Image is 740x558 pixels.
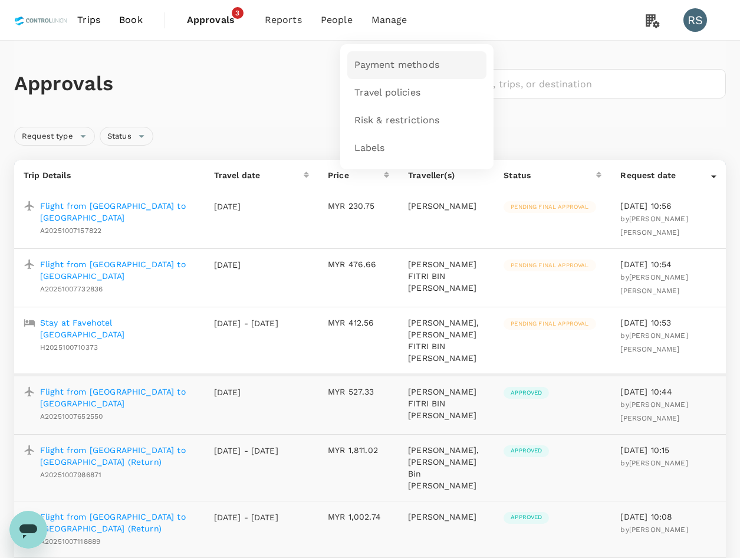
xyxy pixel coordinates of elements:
span: Labels [354,142,385,155]
span: by [620,331,688,353]
span: Payment methods [354,58,439,72]
div: Request date [620,169,711,181]
span: Pending final approval [504,261,596,270]
span: Approved [504,389,549,397]
p: [DATE] 10:53 [620,317,716,329]
span: Approved [504,513,549,521]
span: by [620,401,688,422]
p: MYR 527.33 [328,386,389,398]
a: Flight from [GEOGRAPHIC_DATA] to [GEOGRAPHIC_DATA] [40,200,195,224]
p: [DATE] - [DATE] [214,317,279,329]
p: MYR 476.66 [328,258,389,270]
h1: Approvals [14,71,368,96]
a: Flight from [GEOGRAPHIC_DATA] to [GEOGRAPHIC_DATA] [40,386,195,409]
span: Book [119,13,143,27]
p: MYR 230.75 [328,200,389,212]
span: A20251007157822 [40,227,101,235]
img: Control Union Malaysia Sdn. Bhd. [14,7,68,33]
a: Flight from [GEOGRAPHIC_DATA] to [GEOGRAPHIC_DATA] [40,258,195,282]
span: Manage [371,13,407,27]
span: Reports [265,13,302,27]
div: Status [100,127,153,146]
input: Search by travellers, trips, or destination [400,69,726,99]
span: A20251007652550 [40,412,103,421]
span: A20251007986871 [40,471,101,479]
a: Travel policies [347,79,486,107]
a: Risk & restrictions [347,107,486,134]
div: RS [683,8,707,32]
span: A20251007732836 [40,285,103,293]
span: Pending final approval [504,320,596,328]
p: [PERSON_NAME] [408,511,485,523]
span: by [620,215,688,237]
p: [DATE] [214,259,279,271]
span: [PERSON_NAME] [629,459,688,467]
span: by [620,526,688,534]
p: [DATE] 10:56 [620,200,716,212]
a: Labels [347,134,486,162]
p: [DATE] 10:44 [620,386,716,398]
span: by [620,273,688,295]
p: MYR 412.56 [328,317,389,329]
p: [DATE] 10:15 [620,444,716,456]
span: [PERSON_NAME] [629,526,688,534]
a: Flight from [GEOGRAPHIC_DATA] to [GEOGRAPHIC_DATA] (Return) [40,511,195,534]
p: MYR 1,002.74 [328,511,389,523]
p: MYR 1,811.02 [328,444,389,456]
div: Request type [14,127,95,146]
p: [PERSON_NAME] FITRI BIN [PERSON_NAME] [408,258,485,294]
span: Risk & restrictions [354,114,440,127]
a: Flight from [GEOGRAPHIC_DATA] to [GEOGRAPHIC_DATA] (Return) [40,444,195,468]
p: Trip Details [24,169,195,181]
p: [DATE] - [DATE] [214,511,279,523]
span: Status [100,131,139,142]
p: [DATE] - [DATE] [214,445,279,457]
span: [PERSON_NAME] [PERSON_NAME] [620,331,688,353]
p: [DATE] 10:54 [620,258,716,270]
span: People [321,13,353,27]
span: Pending final approval [504,203,596,211]
span: [PERSON_NAME] [PERSON_NAME] [620,273,688,295]
span: A20251007118889 [40,537,100,546]
p: [PERSON_NAME] FITRI BIN [PERSON_NAME] [408,386,485,421]
p: [PERSON_NAME], [PERSON_NAME] Bin [PERSON_NAME] [408,444,485,491]
p: [DATE] [214,386,279,398]
p: [DATE] [214,201,279,212]
span: 3 [232,7,244,19]
p: Traveller(s) [408,169,485,181]
p: [PERSON_NAME] [408,200,485,212]
span: by [620,459,688,467]
p: [DATE] 10:08 [620,511,716,523]
div: Travel date [214,169,304,181]
span: Approved [504,447,549,455]
span: [PERSON_NAME] [PERSON_NAME] [620,215,688,237]
a: Stay at Favehotel [GEOGRAPHIC_DATA] [40,317,195,340]
div: Price [328,169,384,181]
span: [PERSON_NAME] [PERSON_NAME] [620,401,688,422]
p: [PERSON_NAME], [PERSON_NAME] FITRI BIN [PERSON_NAME] [408,317,485,364]
span: Request type [15,131,80,142]
span: Approvals [187,13,246,27]
span: Travel policies [354,86,420,100]
span: H2025100710373 [40,343,98,352]
iframe: Button to launch messaging window [9,511,47,549]
a: Payment methods [347,51,486,79]
span: Trips [77,13,100,27]
div: Status [504,169,596,181]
